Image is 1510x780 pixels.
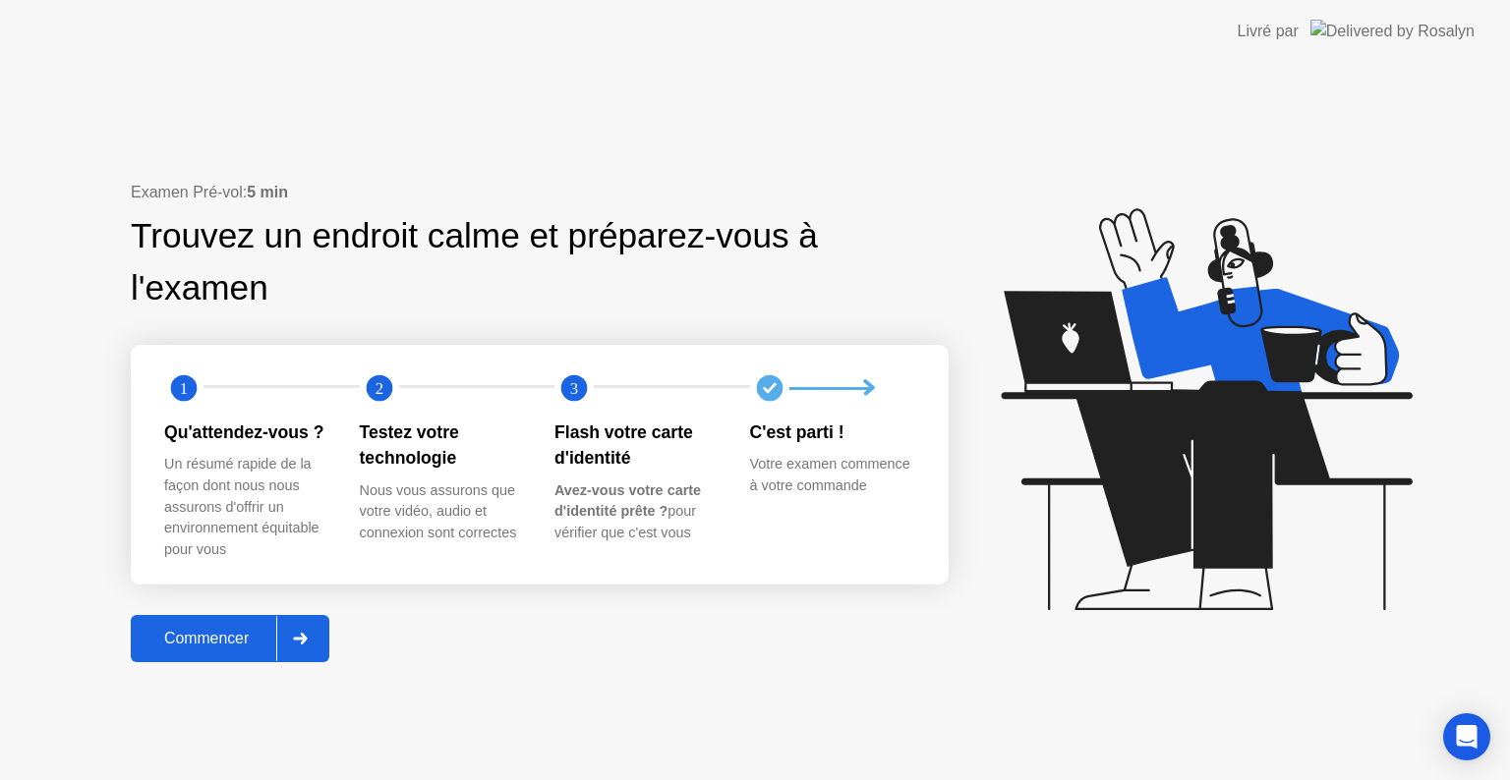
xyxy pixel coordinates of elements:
[750,419,914,445] div: C'est parti !
[164,454,328,560] div: Un résumé rapide de la façon dont nous nous assurons d'offrir un environnement équitable pour vous
[360,480,524,544] div: Nous vous assurons que votre vidéo, audio et connexion sont correctes
[131,210,824,314] div: Trouvez un endroit calme et préparez-vous à l'examen
[375,379,382,398] text: 2
[1238,20,1299,43] div: Livré par
[554,480,719,544] div: pour vérifier que c'est vous
[360,419,524,472] div: Testez votre technologie
[247,184,288,200] b: 5 min
[554,482,701,520] b: Avez-vous votre carte d'identité prête ?
[131,181,949,204] div: Examen Pré-vol:
[554,419,719,472] div: Flash votre carte d'identité
[750,454,914,496] div: Votre examen commence à votre commande
[1443,713,1490,760] div: Open Intercom Messenger
[180,379,188,398] text: 1
[164,419,328,445] div: Qu'attendez-vous ?
[570,379,578,398] text: 3
[131,615,329,662] button: Commencer
[137,630,276,647] div: Commencer
[1310,20,1475,42] img: Delivered by Rosalyn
